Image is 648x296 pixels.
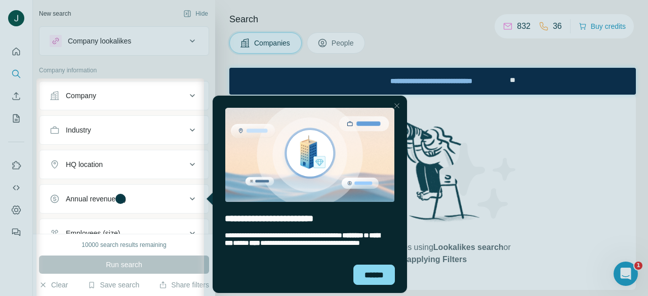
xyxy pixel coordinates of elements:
button: Share filters [159,280,209,290]
div: Employees (size) [66,228,120,238]
button: Industry [39,118,209,142]
div: Company [66,91,96,101]
button: Clear [39,280,68,290]
iframe: Tooltip [204,94,409,296]
button: Company [39,83,209,108]
div: 10000 search results remaining [82,240,166,249]
div: Watch our October Product update [133,2,272,24]
div: HQ location [66,159,103,170]
button: Annual revenue ($) [39,187,209,211]
button: Save search [88,280,139,290]
button: HQ location [39,152,209,177]
button: Employees (size) [39,221,209,245]
div: Industry [66,125,91,135]
div: Annual revenue ($) [66,194,126,204]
